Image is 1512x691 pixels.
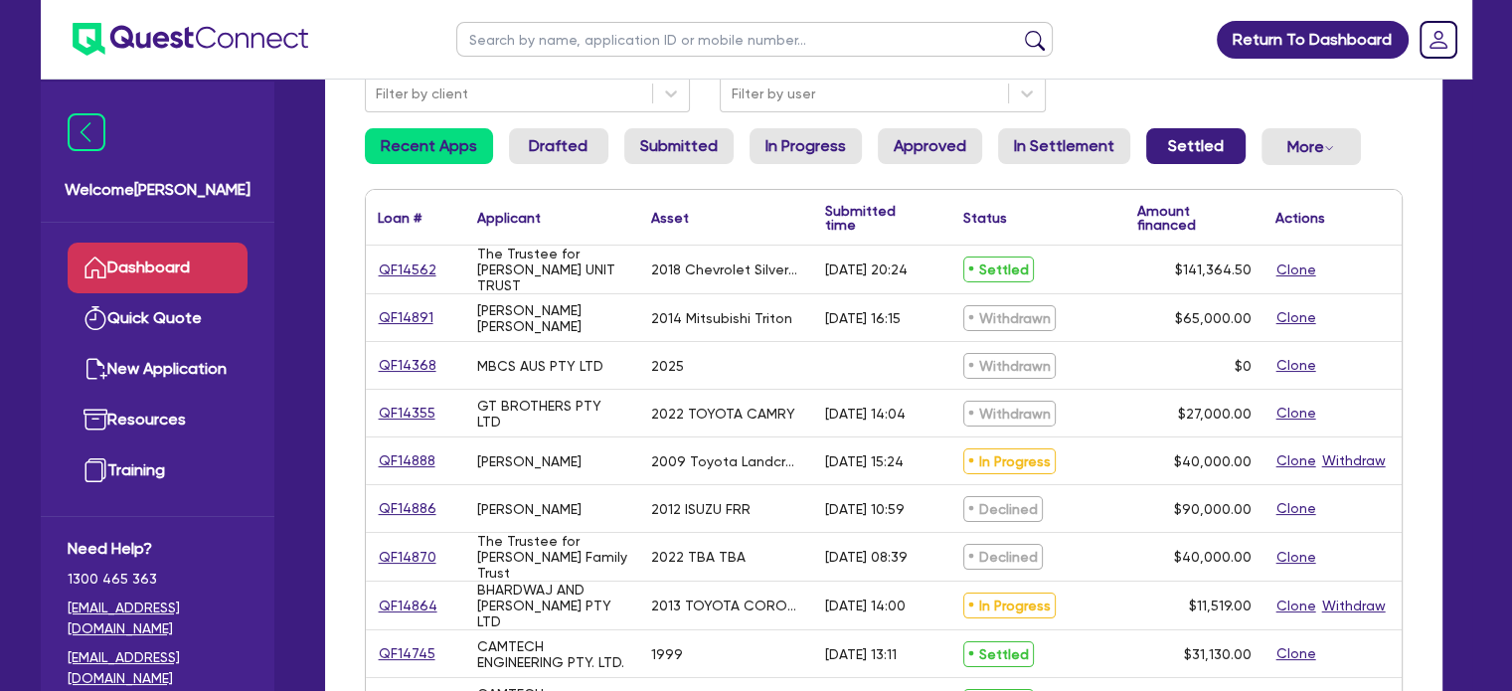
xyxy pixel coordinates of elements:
[68,243,248,293] a: Dashboard
[963,353,1056,379] span: Withdrawn
[68,293,248,344] a: Quick Quote
[1275,449,1317,472] button: Clone
[509,128,608,164] a: Drafted
[378,449,436,472] a: QF14888
[68,537,248,561] span: Need Help?
[1146,128,1246,164] a: Settled
[651,549,746,565] div: 2022 TBA TBA
[477,211,541,225] div: Applicant
[963,401,1056,427] span: Withdrawn
[477,453,582,469] div: [PERSON_NAME]
[1321,449,1387,472] button: Withdraw
[1261,128,1361,165] button: Dropdown toggle
[1174,453,1252,469] span: $40,000.00
[825,549,908,565] div: [DATE] 08:39
[750,128,862,164] a: In Progress
[378,354,437,377] a: QF14368
[378,595,438,617] a: QF14864
[825,501,905,517] div: [DATE] 10:59
[1413,14,1464,66] a: Dropdown toggle
[477,398,627,430] div: GT BROTHERS PTY LTD
[1175,261,1252,277] span: $141,364.50
[456,22,1053,57] input: Search by name, application ID or mobile number...
[825,406,906,422] div: [DATE] 14:04
[65,178,251,202] span: Welcome [PERSON_NAME]
[825,453,904,469] div: [DATE] 15:24
[651,501,751,517] div: 2012 ISUZU FRR
[651,598,801,613] div: 2013 TOYOTA COROLLA
[1275,402,1317,425] button: Clone
[84,357,107,381] img: new-application
[825,204,922,232] div: Submitted time
[378,211,421,225] div: Loan #
[1174,549,1252,565] span: $40,000.00
[963,641,1034,667] span: Settled
[68,395,248,445] a: Resources
[378,259,437,281] a: QF14562
[68,445,248,496] a: Training
[365,128,493,164] a: Recent Apps
[998,128,1130,164] a: In Settlement
[1275,354,1317,377] button: Clone
[651,646,683,662] div: 1999
[651,211,689,225] div: Asset
[1275,595,1317,617] button: Clone
[378,306,434,329] a: QF14891
[1275,642,1317,665] button: Clone
[1178,406,1252,422] span: $27,000.00
[1174,501,1252,517] span: $90,000.00
[477,246,627,293] div: The Trustee for [PERSON_NAME] UNIT TRUST
[651,358,684,374] div: 2025
[963,496,1043,522] span: Declined
[963,257,1034,282] span: Settled
[1175,310,1252,326] span: $65,000.00
[84,408,107,432] img: resources
[84,306,107,330] img: quick-quote
[1184,646,1252,662] span: $31,130.00
[651,406,795,422] div: 2022 TOYOTA CAMRY
[1217,21,1409,59] a: Return To Dashboard
[1275,546,1317,569] button: Clone
[963,211,1007,225] div: Status
[624,128,734,164] a: Submitted
[1137,204,1252,232] div: Amount financed
[477,638,627,670] div: CAMTECH ENGINEERING PTY. LTD.
[1275,306,1317,329] button: Clone
[651,453,801,469] div: 2009 Toyota Landcruiser GXL
[878,128,982,164] a: Approved
[477,533,627,581] div: The Trustee for [PERSON_NAME] Family Trust
[477,501,582,517] div: [PERSON_NAME]
[1321,595,1387,617] button: Withdraw
[1189,598,1252,613] span: $11,519.00
[963,305,1056,331] span: Withdrawn
[68,344,248,395] a: New Application
[1275,497,1317,520] button: Clone
[651,310,792,326] div: 2014 Mitsubishi Triton
[73,23,308,56] img: quest-connect-logo-blue
[1235,358,1252,374] span: $0
[963,593,1056,618] span: In Progress
[68,647,248,689] a: [EMAIL_ADDRESS][DOMAIN_NAME]
[477,582,627,629] div: BHARDWAJ AND [PERSON_NAME] PTY LTD
[825,646,897,662] div: [DATE] 13:11
[651,261,801,277] div: 2018 Chevrolet Silverado LTZ
[378,497,437,520] a: QF14886
[84,458,107,482] img: training
[68,598,248,639] a: [EMAIL_ADDRESS][DOMAIN_NAME]
[825,261,908,277] div: [DATE] 20:24
[1275,259,1317,281] button: Clone
[68,113,105,151] img: icon-menu-close
[378,402,436,425] a: QF14355
[963,448,1056,474] span: In Progress
[963,544,1043,570] span: Declined
[68,569,248,590] span: 1300 465 363
[1275,211,1325,225] div: Actions
[477,358,603,374] div: MBCS AUS PTY LTD
[378,546,437,569] a: QF14870
[825,310,901,326] div: [DATE] 16:15
[825,598,906,613] div: [DATE] 14:00
[477,302,627,334] div: [PERSON_NAME] [PERSON_NAME]
[378,642,436,665] a: QF14745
